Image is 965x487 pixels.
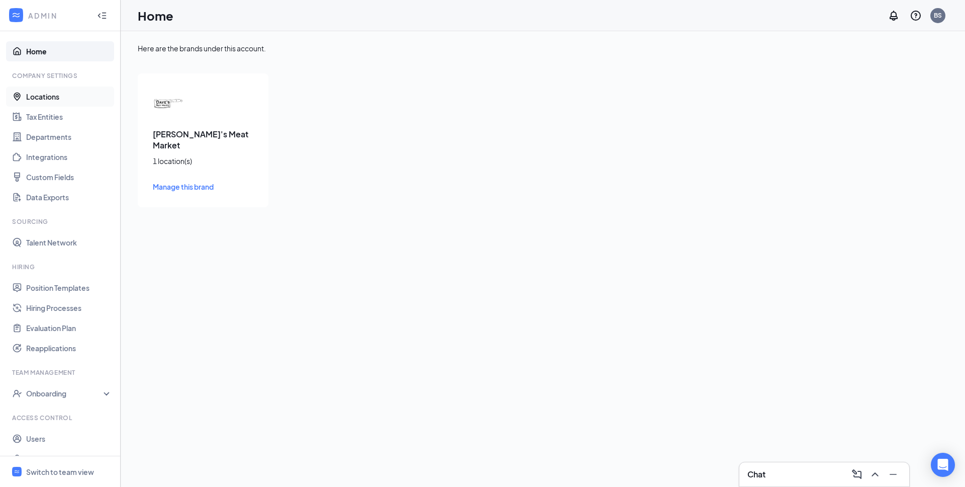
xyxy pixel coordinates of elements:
svg: ChevronUp [869,468,881,480]
div: Access control [12,414,110,422]
svg: QuestionInfo [910,10,922,22]
svg: WorkstreamLogo [11,10,21,20]
a: Hiring Processes [26,298,112,318]
a: Tax Entities [26,107,112,127]
div: BS [934,11,942,20]
a: Users [26,429,112,449]
a: Custom Fields [26,167,112,187]
a: Evaluation Plan [26,318,112,338]
div: Team Management [12,368,110,377]
svg: ComposeMessage [851,468,863,480]
div: Sourcing [12,217,110,226]
svg: WorkstreamLogo [14,468,20,475]
a: Locations [26,87,112,107]
a: Data Exports [26,187,112,207]
img: Dave's Meat Market logo [153,89,183,119]
div: Onboarding [26,388,104,398]
div: Open Intercom Messenger [931,453,955,477]
div: Here are the brands under this account. [138,43,948,53]
div: Switch to team view [26,467,94,477]
a: Manage this brand [153,181,253,192]
a: Home [26,41,112,61]
h1: Home [138,7,173,24]
div: 1 location(s) [153,156,253,166]
a: Roles and Permissions [26,449,112,469]
svg: Collapse [97,11,107,21]
svg: Notifications [888,10,900,22]
span: Manage this brand [153,182,214,191]
a: Reapplications [26,338,112,358]
button: ChevronUp [867,466,883,482]
div: Hiring [12,263,110,271]
div: Company Settings [12,71,110,80]
svg: UserCheck [12,388,22,398]
h3: [PERSON_NAME]'s Meat Market [153,129,253,151]
button: Minimize [885,466,901,482]
a: Departments [26,127,112,147]
a: Position Templates [26,278,112,298]
a: Talent Network [26,232,112,253]
button: ComposeMessage [849,466,865,482]
svg: Minimize [887,468,899,480]
a: Integrations [26,147,112,167]
h3: Chat [747,469,765,480]
div: ADMIN [28,11,88,21]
